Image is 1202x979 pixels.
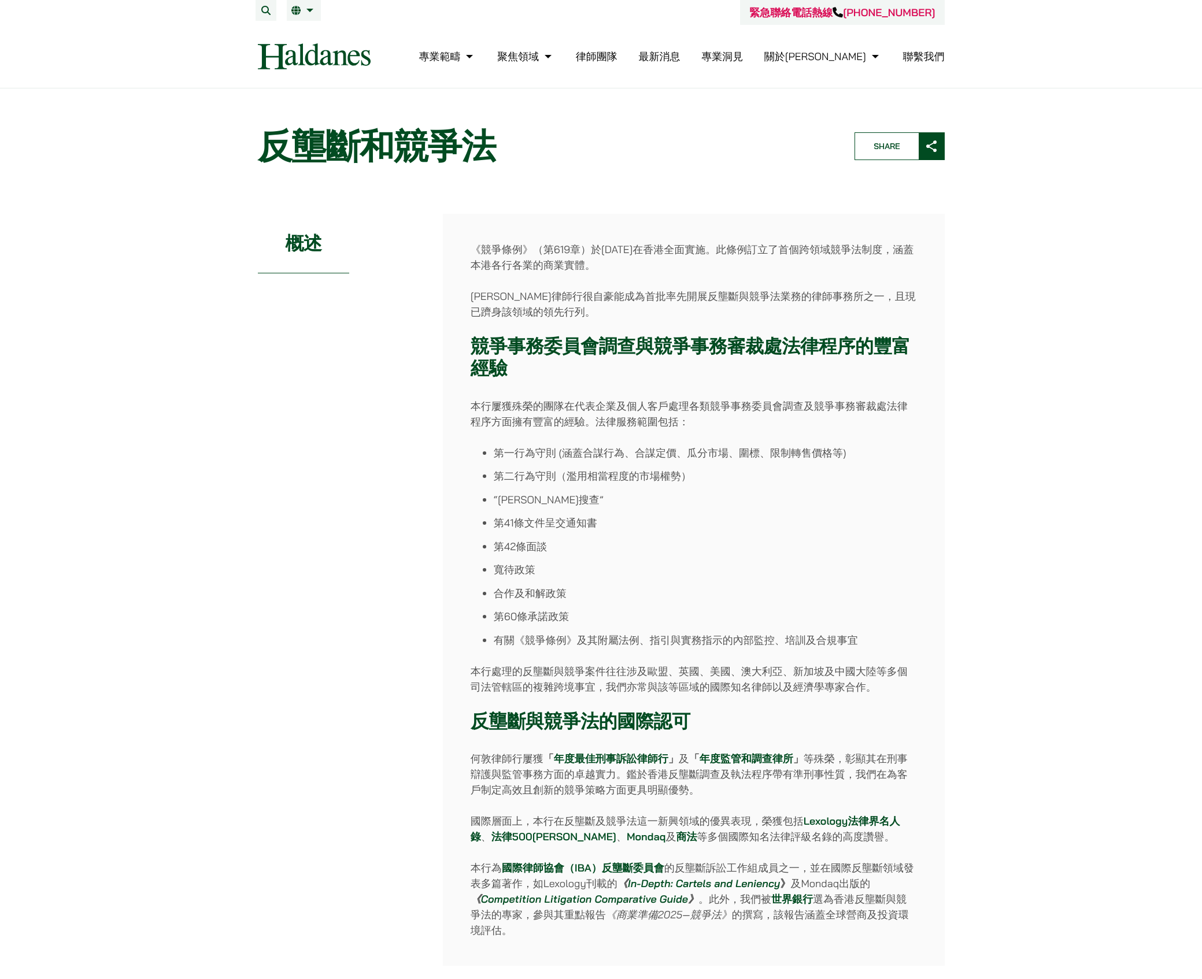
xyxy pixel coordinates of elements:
p: [PERSON_NAME]律師行很自豪能成為首批率先開展反壟斷與競爭法業務的律師事務所之一，且現已躋身該領域的領先行列。 [471,288,917,320]
a: 專業範疇 [419,50,476,63]
em: 《 [617,877,628,890]
p: 本行屢獲殊榮的團隊在代表企業及個人客戶處理各類競爭事務委員會調查及競爭事務審裁處法律程序方面擁有豐富的經驗。法律服務範圍包括： [471,398,917,429]
h1: 反壟斷和競爭法 [258,125,835,167]
a: 聚焦領域 [497,50,554,63]
em: 》 [688,892,698,906]
li: 寬待政策 [494,562,917,577]
a: 專業洞見 [701,50,743,63]
em: 《 [471,892,481,906]
strong: 「 [543,752,554,765]
a: 年度監管和調查律所 [700,752,793,765]
li: “[PERSON_NAME]搜查” [494,492,917,507]
img: Logo of Haldanes [258,43,371,69]
a: 世界銀行 [771,892,813,906]
a: 關於何敦 [764,50,882,63]
strong: 」 [793,752,804,765]
a: 法律程序 [782,334,855,358]
em: 《商業準備2025—競爭法》 [606,908,732,921]
a: 繁 [291,6,316,15]
a: Mondaq [627,830,666,843]
li: 第42條面談 [494,539,917,554]
a: Competition Litigation Comparative Guide [481,892,688,906]
p: 何敦律師行屢獲 及 等殊榮，彰顯其在刑事辯護與監管事務方面的卓越實力。鑑於香港反壟斷調查及執法程序帶有準刑事性質，我們在為客戶制定高效且創新的競爭策略方面更具明顯優勢。 [471,751,917,798]
strong: 反壟斷與競爭法的國際認可 [471,709,690,733]
strong: 」 [668,752,679,765]
a: 國際律師協會（IBA）反壟斷委員會 [502,861,664,874]
p: 國際層面上，本行在反壟斷及競爭法這一新興領域的優異表現，榮獲包括 、 、 及 等多個國際知名法律評級名錄的高度讚譽。 [471,813,917,844]
button: Share [855,132,945,160]
a: 法律500[PERSON_NAME] [491,830,616,843]
a: 商法 [676,830,697,843]
li: 合作及和解政策 [494,585,917,601]
li: 第一行為守則 (涵蓋合謀行為、合謀定價、瓜分市場、圍標、限制轉售價格等) [494,445,917,461]
span: Share [855,133,919,160]
li: 第41條文件呈交通知書 [494,515,917,531]
a: 年度最佳刑事訴訟律師行 [554,752,668,765]
strong: 》 [780,877,790,890]
a: 聯繫我們 [903,50,945,63]
li: 第二行為守則（濫用相當程度的市場權勢） [494,468,917,484]
a: 最新消息 [638,50,680,63]
strong: 「 [689,752,700,765]
strong: 競爭事務委員會調查與競爭事務審裁處 的豐富經驗 [471,334,910,380]
p: 本行處理的反壟斷與競爭案件往往涉及歐盟、英國、美國、澳大利亞、新加坡及中國大陸等多個司法管轄區的複雜跨境事宜，我們亦常與該等區域的國際知名律師以及經濟學專家合作。 [471,663,917,695]
li: 有關《競爭條例》及其附屬法例、指引與實務指示的內部監控、培訓及合規事宜 [494,632,917,648]
p: 本行為 的反壟斷訴訟工作組成員之一，並在國際反壟斷領域發表多篇著作，如Lexology刊載的 及Mondaq出版的 。此外，我們被 選為香港反壟斷與競爭法的專家，參與其重點報告 的撰寫，該報告涵... [471,860,917,938]
h2: 概述 [258,214,350,273]
li: 第60條承諾政策 [494,609,917,624]
p: 《競爭條例》（第619章）於[DATE]在香港全面實施。此條例訂立了首個跨領域競爭法制度，涵蓋本港各行各業的商業實體。 [471,242,917,273]
a: 緊急聯絡電話熱線[PHONE_NUMBER] [749,6,935,19]
a: 律師團隊 [576,50,617,63]
a: In-Depth: Cartels and Leniency [628,877,781,890]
